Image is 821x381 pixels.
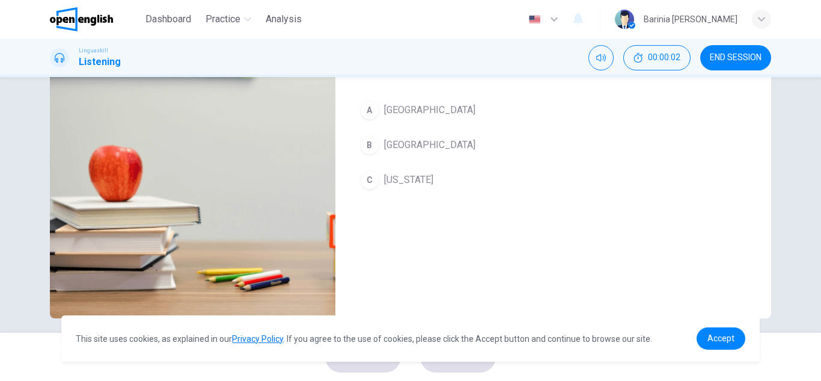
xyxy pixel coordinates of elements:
[644,12,737,26] div: Barinia [PERSON_NAME]
[50,7,113,31] img: OpenEnglish logo
[79,46,108,55] span: Linguaskill
[355,95,733,125] button: A[GEOGRAPHIC_DATA]
[266,12,302,26] span: Analysis
[50,7,141,31] a: OpenEnglish logo
[206,12,240,26] span: Practice
[648,53,680,63] span: 00:00:02
[360,170,379,190] div: C
[707,333,734,343] span: Accept
[527,15,542,24] img: en
[623,45,691,70] button: 00:00:02
[355,165,733,195] button: C[US_STATE]
[697,327,745,350] a: dismiss cookie message
[145,12,191,26] span: Dashboard
[261,8,307,30] button: Analysis
[61,315,759,362] div: cookieconsent
[79,55,121,69] h1: Listening
[700,45,771,70] button: END SESSION
[384,103,475,117] span: [GEOGRAPHIC_DATA]
[360,135,379,155] div: B
[355,130,733,160] button: B[GEOGRAPHIC_DATA]
[384,138,475,152] span: [GEOGRAPHIC_DATA]
[384,173,433,187] span: [US_STATE]
[588,45,614,70] div: Mute
[76,334,652,344] span: This site uses cookies, as explained in our . If you agree to the use of cookies, please click th...
[50,25,335,318] img: Listen to a clip about travel plans.
[615,10,634,29] img: Profile picture
[623,45,691,70] div: Hide
[141,8,196,30] button: Dashboard
[201,8,256,30] button: Practice
[710,53,761,63] span: END SESSION
[232,334,283,344] a: Privacy Policy
[360,101,379,120] div: A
